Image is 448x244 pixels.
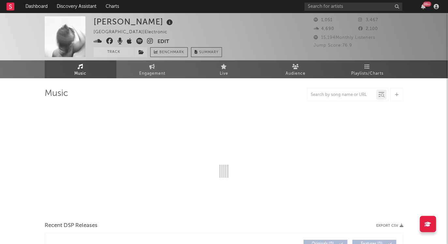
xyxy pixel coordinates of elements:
button: Edit [157,38,169,46]
div: [GEOGRAPHIC_DATA] | Electronic [94,28,175,36]
span: 4,690 [314,27,334,31]
span: Music [75,70,87,78]
a: Music [45,60,116,78]
span: Live [220,70,228,78]
div: 99 + [423,2,431,7]
span: Playlists/Charts [351,70,384,78]
span: 3,467 [359,18,379,22]
a: Live [188,60,260,78]
a: Audience [260,60,332,78]
span: 1,051 [314,18,333,22]
span: Recent DSP Releases [45,222,97,230]
a: Benchmark [150,47,188,57]
span: Audience [286,70,306,78]
span: Jump Score: 76.9 [314,43,352,48]
a: Engagement [116,60,188,78]
span: Summary [199,51,218,54]
a: Playlists/Charts [332,60,403,78]
div: [PERSON_NAME] [94,16,174,27]
span: 15,194 Monthly Listeners [314,36,375,40]
span: Benchmark [159,49,184,56]
input: Search for artists [305,3,402,11]
button: Track [94,47,134,57]
input: Search by song name or URL [307,92,376,98]
span: 2,100 [359,27,378,31]
button: Summary [191,47,222,57]
button: 99+ [421,4,426,9]
span: Engagement [139,70,165,78]
button: Export CSV [376,224,403,228]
